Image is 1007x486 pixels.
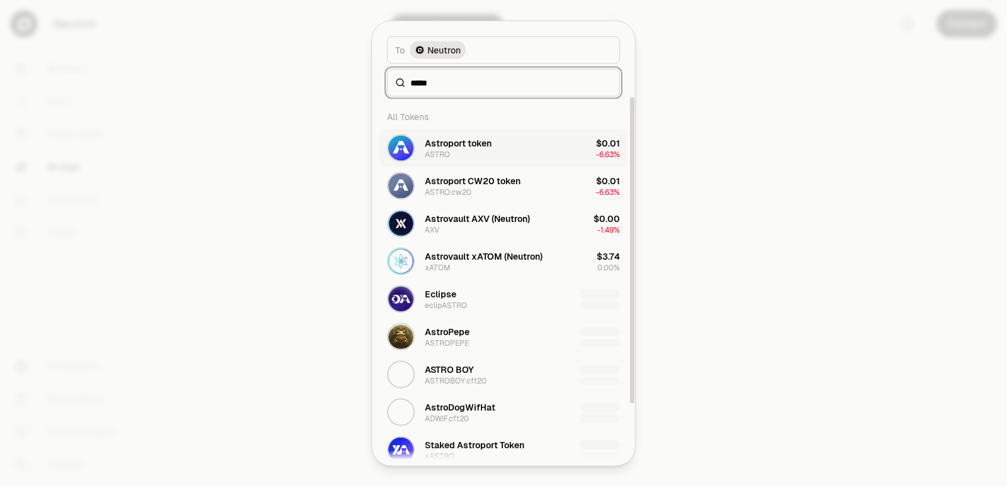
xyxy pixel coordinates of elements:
[425,300,467,310] div: eclipASTRO
[380,167,627,204] button: ASTRO.cw20 LogoAstroport CW20 tokenASTRO.cw20$0.01-6.63%
[388,324,413,349] img: ASTROPEPE Logo
[596,149,620,159] span: -6.63%
[425,136,492,149] div: Astroport token
[380,242,627,280] button: xATOM LogoAstrovault xATOM (Neutron)xATOM$3.740.00%
[425,413,469,423] div: ADWIF.cft20
[380,204,627,242] button: AXV LogoAstrovault AXV (Neutron)AXV$0.00-1.49%
[388,286,413,311] img: eclipASTRO Logo
[425,224,439,235] div: AXV
[388,173,413,198] img: ASTRO.cw20 Logo
[425,262,451,272] div: xATOM
[380,318,627,355] button: ASTROPEPE LogoAstroPepeASTROPEPE
[425,438,524,451] div: Staked Astroport Token
[425,363,474,375] div: ASTRO BOY
[425,375,487,385] div: ASTROBOY.cft20
[425,451,454,461] div: xASTRO
[425,149,450,159] div: ASTRO
[387,36,620,64] button: ToNeutron LogoNeutron
[597,262,620,272] span: 0.00%
[596,174,620,187] div: $0.01
[380,355,627,393] button: ASTROBOY.cft20 LogoASTRO BOYASTROBOY.cft20
[425,338,469,348] div: ASTROPEPE
[425,212,530,224] div: Astrovault AXV (Neutron)
[388,437,413,462] img: xASTRO Logo
[395,43,405,56] span: To
[425,250,543,262] div: Astrovault xATOM (Neutron)
[380,431,627,468] button: xASTRO LogoStaked Astroport TokenxASTRO
[415,45,425,55] img: Neutron Logo
[597,224,620,235] span: -1.49%
[388,211,413,236] img: AXV Logo
[380,104,627,129] div: All Tokens
[425,325,470,338] div: AstroPepe
[380,129,627,167] button: ASTRO LogoAstroport tokenASTRO$0.01-6.63%
[425,174,520,187] div: Astroport CW20 token
[380,280,627,318] button: eclipASTRO LogoEclipseeclipASTRO
[425,187,471,197] div: ASTRO.cw20
[380,393,627,431] button: ADWIF.cft20 LogoAstroDogWifHatADWIF.cft20
[427,43,461,56] span: Neutron
[388,135,413,160] img: ASTRO Logo
[425,400,495,413] div: AstroDogWifHat
[594,212,620,224] div: $0.00
[597,250,620,262] div: $3.74
[388,248,413,273] img: xATOM Logo
[596,187,620,197] span: -6.63%
[425,287,456,300] div: Eclipse
[596,136,620,149] div: $0.01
